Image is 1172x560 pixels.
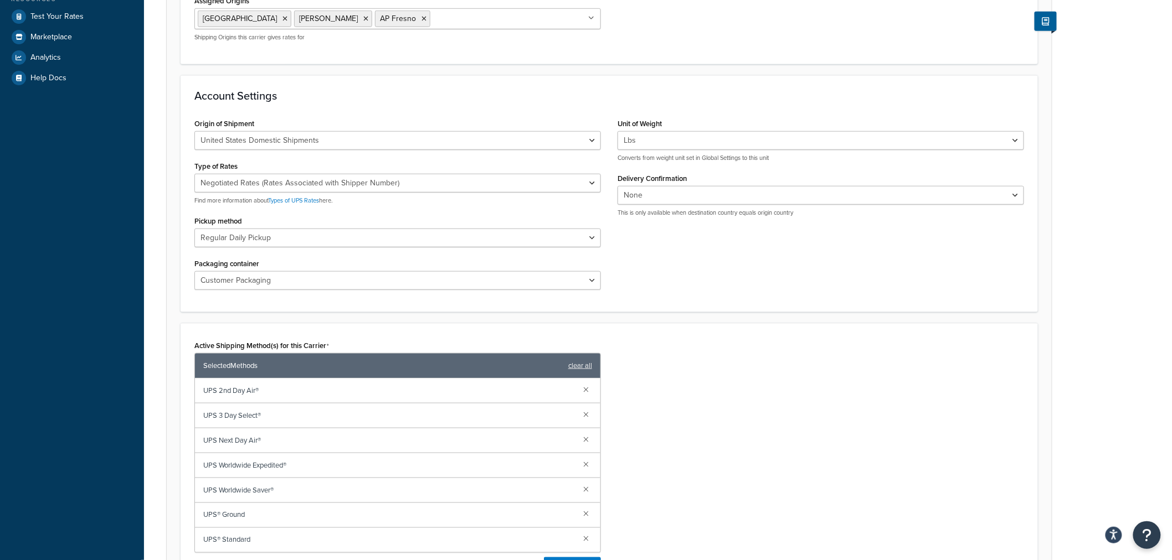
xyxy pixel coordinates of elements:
p: Converts from weight unit set in Global Settings to this unit [618,154,1024,162]
a: Test Your Rates [8,7,136,27]
span: Help Docs [30,74,66,83]
span: [PERSON_NAME] [299,13,358,24]
label: Origin of Shipment [194,120,254,128]
span: [GEOGRAPHIC_DATA] [203,13,277,24]
span: UPS Worldwide Saver® [203,483,574,498]
span: UPS® Ground [203,507,574,523]
a: Marketplace [8,27,136,47]
span: Marketplace [30,33,72,42]
span: AP Fresno [380,13,416,24]
button: Open Resource Center [1133,521,1161,549]
span: Selected Methods [203,358,563,374]
label: Packaging container [194,260,259,268]
span: Analytics [30,53,61,63]
a: Types of UPS Rates [268,196,319,205]
span: UPS® Standard [203,532,574,548]
a: Analytics [8,48,136,68]
span: UPS 2nd Day Air® [203,383,574,398]
label: Delivery Confirmation [618,174,687,183]
label: Type of Rates [194,162,238,170]
a: clear all [568,358,592,374]
span: UPS Worldwide Expedited® [203,458,574,473]
a: Help Docs [8,68,136,88]
button: Show Help Docs [1035,12,1057,31]
span: Test Your Rates [30,12,84,22]
p: Find more information about here. [194,196,601,205]
p: Shipping Origins this carrier gives rates for [194,33,601,42]
span: UPS 3 Day Select® [203,408,574,423]
label: Unit of Weight [618,120,662,128]
label: Pickup method [194,217,242,225]
p: This is only available when destination country equals origin country [618,209,1024,217]
h3: Account Settings [194,90,1024,102]
span: UPS Next Day Air® [203,433,574,448]
label: Active Shipping Method(s) for this Carrier [194,341,329,350]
